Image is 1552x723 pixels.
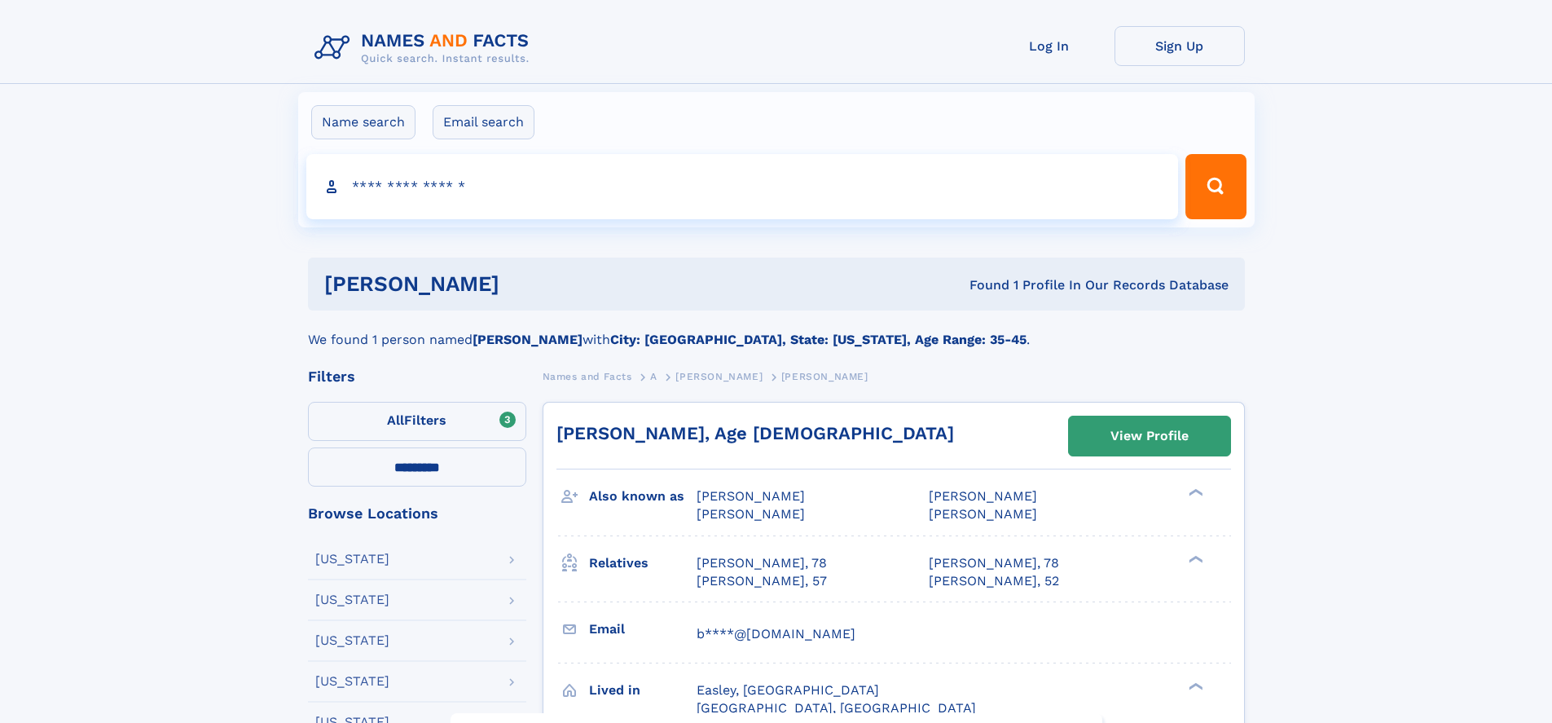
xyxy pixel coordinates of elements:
span: [PERSON_NAME] [697,506,805,522]
h3: Lived in [589,677,697,704]
input: search input [306,154,1179,219]
div: Filters [308,369,526,384]
button: Search Button [1185,154,1246,219]
div: ❯ [1185,553,1204,564]
a: View Profile [1069,417,1230,456]
div: ❯ [1185,681,1204,691]
a: [PERSON_NAME], 78 [697,554,827,572]
h3: Email [589,615,697,643]
label: Filters [308,402,526,441]
div: We found 1 person named with . [308,311,1245,350]
a: Names and Facts [543,366,632,386]
span: [GEOGRAPHIC_DATA], [GEOGRAPHIC_DATA] [697,700,976,716]
a: [PERSON_NAME], 52 [929,572,1059,590]
label: Name search [311,105,415,139]
div: Found 1 Profile In Our Records Database [734,276,1229,294]
span: [PERSON_NAME] [675,371,763,382]
div: Browse Locations [308,506,526,521]
img: Logo Names and Facts [308,26,543,70]
div: [US_STATE] [315,553,389,566]
div: [US_STATE] [315,593,389,606]
a: [PERSON_NAME], 78 [929,554,1059,572]
div: View Profile [1110,417,1189,455]
span: [PERSON_NAME] [929,488,1037,504]
b: [PERSON_NAME] [473,332,583,347]
span: [PERSON_NAME] [697,488,805,504]
h1: [PERSON_NAME] [324,274,735,294]
span: [PERSON_NAME] [929,506,1037,522]
a: A [650,366,657,386]
span: A [650,371,657,382]
a: [PERSON_NAME], 57 [697,572,827,590]
span: All [387,412,404,428]
a: Sign Up [1115,26,1245,66]
span: Easley, [GEOGRAPHIC_DATA] [697,682,879,698]
span: [PERSON_NAME] [781,371,868,382]
div: [US_STATE] [315,675,389,688]
a: Log In [984,26,1115,66]
h3: Also known as [589,483,697,510]
a: [PERSON_NAME] [675,366,763,386]
b: City: [GEOGRAPHIC_DATA], State: [US_STATE], Age Range: 35-45 [610,332,1027,347]
div: ❯ [1185,487,1204,498]
a: [PERSON_NAME], Age [DEMOGRAPHIC_DATA] [556,423,954,443]
div: [US_STATE] [315,634,389,647]
label: Email search [433,105,534,139]
h3: Relatives [589,549,697,577]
